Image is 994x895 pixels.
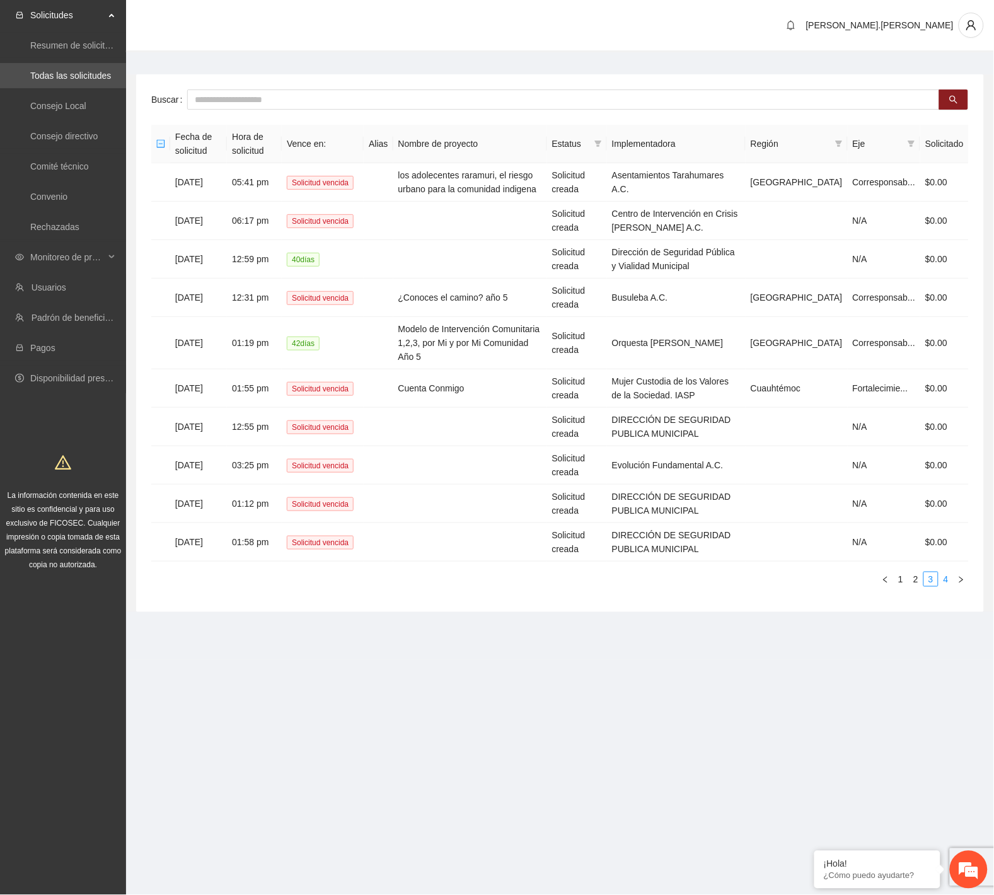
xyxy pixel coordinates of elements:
span: Región [751,137,830,151]
div: ¡Hola! [824,859,931,869]
span: Corresponsab... [853,177,916,187]
span: Solicitud vencida [287,214,354,228]
span: Solicitud vencida [287,497,354,511]
td: $0.00 [920,279,969,317]
td: Solicitud creada [547,317,607,369]
span: filter [592,134,604,153]
td: [DATE] [170,163,227,202]
td: Centro de Intervención en Crisis [PERSON_NAME] A.C. [607,202,746,240]
a: 3 [924,572,938,586]
span: filter [594,140,602,147]
th: Nombre de proyecto [393,125,547,163]
td: Asentamientos Tarahumares A.C. [607,163,746,202]
th: Implementadora [607,125,746,163]
td: $0.00 [920,163,969,202]
td: $0.00 [920,369,969,408]
td: N/A [848,408,921,446]
td: DIRECCIÓN DE SEGURIDAD PUBLICA MUNICIPAL [607,408,746,446]
div: Chatee con nosotros ahora [66,64,212,81]
span: filter [833,134,845,153]
td: $0.00 [920,485,969,523]
td: $0.00 [920,523,969,562]
td: Solicitud creada [547,408,607,446]
td: [GEOGRAPHIC_DATA] [746,317,848,369]
td: 12:55 pm [227,408,282,446]
td: Mujer Custodia de los Valores de la Sociedad. IASP [607,369,746,408]
td: [DATE] [170,369,227,408]
td: Cuenta Conmigo [393,369,547,408]
td: Solicitud creada [547,202,607,240]
td: ¿Conoces el camino? año 5 [393,279,547,317]
a: 2 [909,572,923,586]
td: Solicitud creada [547,485,607,523]
span: inbox [15,11,24,20]
li: 3 [923,572,939,587]
li: 1 [893,572,908,587]
span: filter [908,140,915,147]
td: DIRECCIÓN DE SEGURIDAD PUBLICA MUNICIPAL [607,523,746,562]
td: $0.00 [920,202,969,240]
td: N/A [848,446,921,485]
th: Hora de solicitud [227,125,282,163]
td: [DATE] [170,446,227,485]
td: [DATE] [170,279,227,317]
td: $0.00 [920,408,969,446]
td: N/A [848,485,921,523]
td: [DATE] [170,240,227,279]
span: filter [835,140,843,147]
td: [DATE] [170,317,227,369]
td: Solicitud creada [547,279,607,317]
td: Busuleba A.C. [607,279,746,317]
td: $0.00 [920,240,969,279]
div: Minimizar ventana de chat en vivo [207,6,237,37]
span: Solicitud vencida [287,291,354,305]
label: Buscar [151,89,187,110]
span: [PERSON_NAME].[PERSON_NAME] [806,20,954,30]
button: bell [781,15,801,35]
span: Corresponsab... [853,292,916,303]
span: eye [15,253,24,262]
span: La información contenida en este sitio es confidencial y para uso exclusivo de FICOSEC. Cualquier... [5,491,122,569]
button: user [959,13,984,38]
textarea: Escriba su mensaje y pulse “Intro” [6,344,240,388]
td: [DATE] [170,408,227,446]
a: Consejo directivo [30,131,98,141]
td: 03:25 pm [227,446,282,485]
li: Next Page [954,572,969,587]
li: 2 [908,572,923,587]
a: Convenio [30,192,67,202]
td: [DATE] [170,485,227,523]
li: 4 [939,572,954,587]
button: search [939,89,968,110]
span: Solicitudes [30,3,105,28]
td: Solicitud creada [547,240,607,279]
td: [GEOGRAPHIC_DATA] [746,163,848,202]
td: $0.00 [920,446,969,485]
a: Pagos [30,343,55,353]
span: warning [55,454,71,471]
span: Solicitud vencida [287,382,354,396]
td: N/A [848,202,921,240]
a: Usuarios [32,282,66,292]
td: 06:17 pm [227,202,282,240]
span: Monitoreo de proyectos [30,245,105,270]
a: Padrón de beneficiarios [32,313,124,323]
span: Corresponsab... [853,338,916,348]
span: bell [782,20,800,30]
td: Dirección de Seguridad Pública y Vialidad Municipal [607,240,746,279]
a: 4 [939,572,953,586]
td: 12:59 pm [227,240,282,279]
span: user [959,20,983,31]
span: filter [905,134,918,153]
td: DIRECCIÓN DE SEGURIDAD PUBLICA MUNICIPAL [607,485,746,523]
span: left [882,576,889,584]
span: minus-square [156,139,165,148]
td: 05:41 pm [227,163,282,202]
td: Orquesta [PERSON_NAME] [607,317,746,369]
a: Resumen de solicitudes por aprobar [30,40,172,50]
td: N/A [848,240,921,279]
td: [DATE] [170,523,227,562]
a: Todas las solicitudes [30,71,111,81]
td: 01:12 pm [227,485,282,523]
td: $0.00 [920,317,969,369]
